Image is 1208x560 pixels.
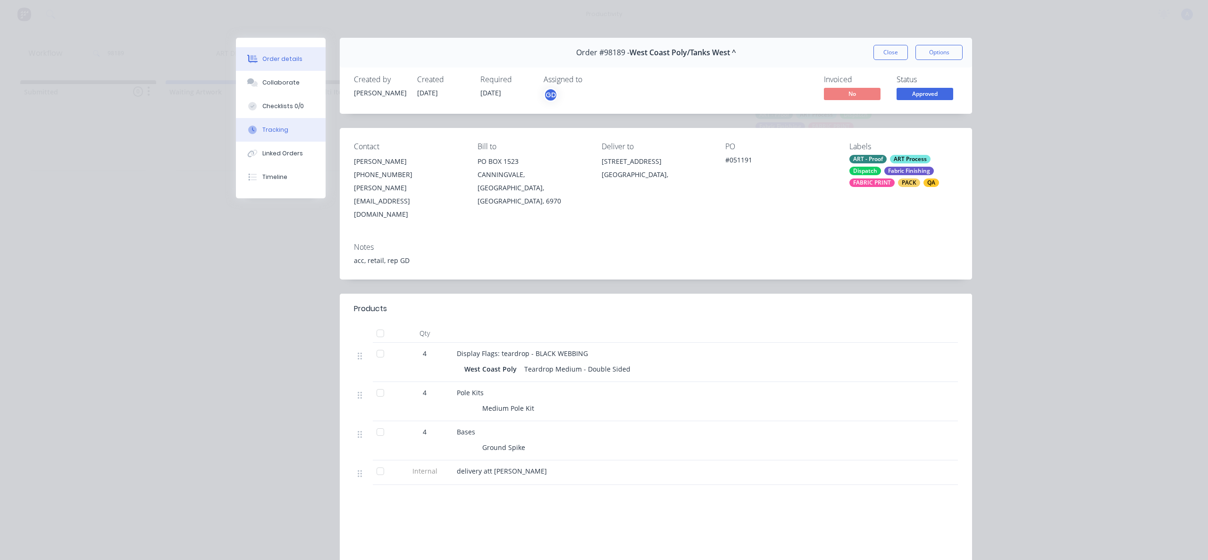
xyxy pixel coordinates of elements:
div: Checklists 0/0 [262,102,304,110]
div: [PERSON_NAME][EMAIL_ADDRESS][DOMAIN_NAME] [354,181,462,221]
div: Bill to [478,142,586,151]
div: Tracking [262,126,288,134]
span: delivery att [PERSON_NAME] [457,467,547,475]
div: Deliver to [602,142,710,151]
span: No [824,88,881,100]
button: Tracking [236,118,326,142]
div: CANNINGVALE, [GEOGRAPHIC_DATA], [GEOGRAPHIC_DATA], 6970 [478,168,586,208]
div: Contact [354,142,462,151]
div: Ground Spike [478,441,529,454]
div: Invoiced [824,75,885,84]
div: [PERSON_NAME] [354,155,462,168]
span: Order #98189 - [576,48,629,57]
span: [DATE] [480,88,501,97]
div: ART - Proof [849,155,887,163]
div: #051191 [725,155,834,168]
span: Approved [897,88,953,100]
div: Timeline [262,173,287,181]
button: Checklists 0/0 [236,94,326,118]
div: Assigned to [544,75,638,84]
div: [PHONE_NUMBER] [354,168,462,181]
div: acc, retail, rep GD [354,255,958,265]
button: Timeline [236,165,326,189]
div: Required [480,75,532,84]
div: Products [354,303,387,314]
button: Close [873,45,908,60]
div: Teardrop Medium - Double Sided [520,362,634,376]
span: 4 [423,388,427,398]
div: Created by [354,75,406,84]
div: ART Process [890,155,931,163]
span: Pole Kits [457,388,484,397]
button: Options [915,45,963,60]
div: Collaborate [262,78,300,87]
div: Created [417,75,469,84]
span: 4 [423,427,427,437]
div: FABRIC PRINT [849,178,895,187]
span: 4 [423,348,427,358]
span: Internal [400,466,449,476]
span: West Coast Poly/Tanks West ^ [629,48,736,57]
div: Order details [262,55,302,63]
div: [PERSON_NAME][PHONE_NUMBER][PERSON_NAME][EMAIL_ADDRESS][DOMAIN_NAME] [354,155,462,221]
button: Order details [236,47,326,71]
div: PACK [898,178,920,187]
div: [GEOGRAPHIC_DATA], [602,168,710,181]
button: Approved [897,88,953,102]
div: Status [897,75,958,84]
div: Fabric Finishing [884,167,934,175]
div: Qty [396,324,453,343]
div: Labels [849,142,958,151]
div: PO [725,142,834,151]
button: Linked Orders [236,142,326,165]
span: Display Flags: teardrop - BLACK WEBBING [457,349,588,358]
div: Linked Orders [262,149,303,158]
div: West Coast Poly [464,362,520,376]
div: QA [923,178,939,187]
div: Dispatch [849,167,881,175]
span: Bases [457,427,475,436]
div: [PERSON_NAME] [354,88,406,98]
div: Medium Pole Kit [478,401,538,415]
span: [DATE] [417,88,438,97]
div: PO BOX 1523 [478,155,586,168]
div: Notes [354,243,958,252]
button: Collaborate [236,71,326,94]
button: GD [544,88,558,102]
div: [STREET_ADDRESS][GEOGRAPHIC_DATA], [602,155,710,185]
div: [STREET_ADDRESS] [602,155,710,168]
div: PO BOX 1523CANNINGVALE, [GEOGRAPHIC_DATA], [GEOGRAPHIC_DATA], 6970 [478,155,586,208]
